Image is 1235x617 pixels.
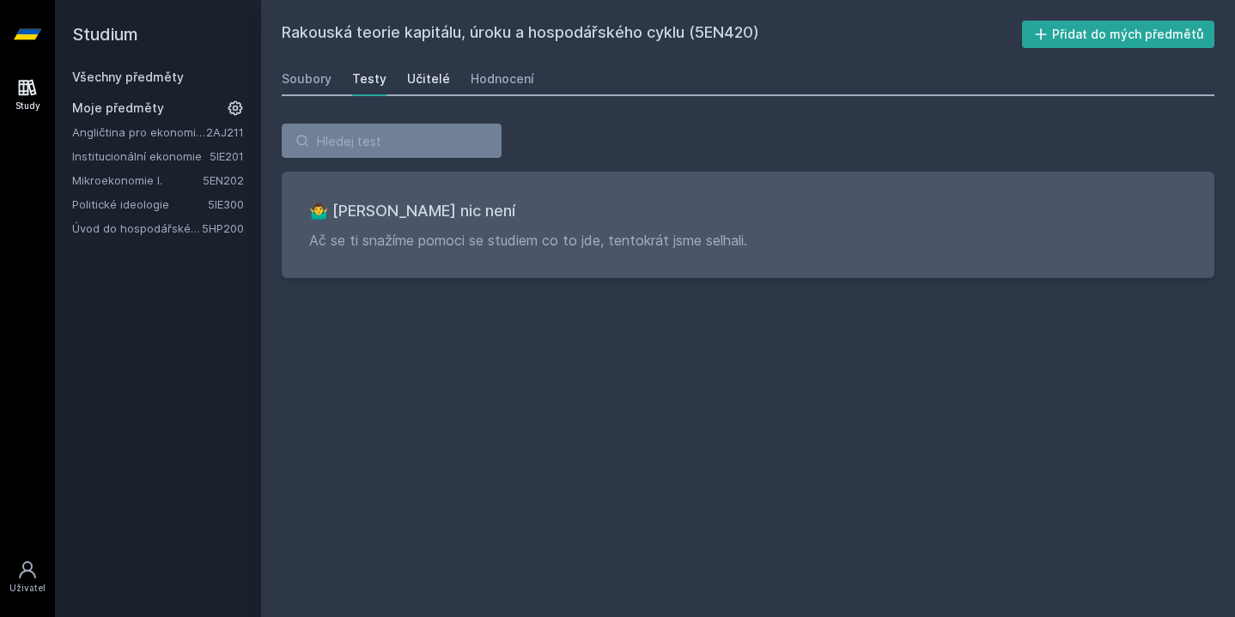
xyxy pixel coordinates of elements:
div: Study [15,100,40,112]
h2: Rakouská teorie kapitálu, úroku a hospodářského cyklu (5EN420) [282,21,1022,48]
a: Angličtina pro ekonomická studia 1 (B2/C1) [72,124,206,141]
a: Institucionální ekonomie [72,148,210,165]
span: Moje předměty [72,100,164,117]
a: Study [3,69,52,121]
a: 2AJ211 [206,125,244,139]
button: Přidat do mých předmětů [1022,21,1215,48]
a: Soubory [282,62,332,96]
div: Učitelé [407,70,450,88]
a: 5EN202 [203,173,244,187]
a: 5IE300 [208,197,244,211]
a: Úvod do hospodářské a sociální politiky [72,220,202,237]
a: 5HP200 [202,221,244,235]
div: Soubory [282,70,332,88]
a: Testy [352,62,386,96]
a: Politické ideologie [72,196,208,213]
div: Uživatel [9,582,46,595]
div: Testy [352,70,386,88]
a: Všechny předměty [72,70,184,84]
input: Hledej test [282,124,502,158]
a: Mikroekonomie I. [72,172,203,189]
a: Uživatel [3,551,52,603]
a: 5IE201 [210,149,244,163]
p: Ač se ti snažíme pomoci se studiem co to jde, tentokrát jsme selhali. [309,230,1187,251]
a: Hodnocení [471,62,534,96]
a: Učitelé [407,62,450,96]
div: Hodnocení [471,70,534,88]
h3: 🤷‍♂️ [PERSON_NAME] nic není [309,199,1187,223]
